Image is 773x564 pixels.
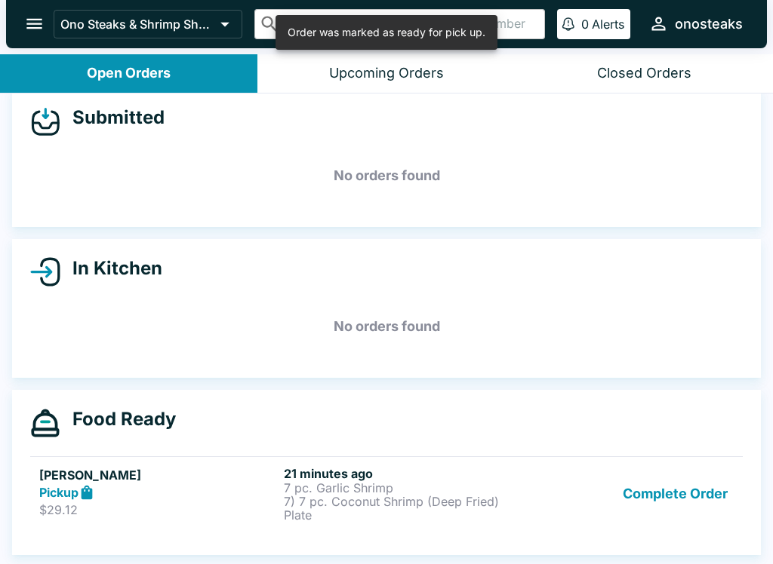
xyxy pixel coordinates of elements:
[60,106,165,129] h4: Submitted
[60,257,162,280] h4: In Kitchen
[39,485,79,500] strong: Pickup
[329,65,444,82] div: Upcoming Orders
[39,466,278,484] h5: [PERSON_NAME]
[87,65,171,82] div: Open Orders
[15,5,54,43] button: open drawer
[60,17,214,32] p: Ono Steaks & Shrimp Shack
[284,466,522,481] h6: 21 minutes ago
[642,8,749,40] button: onosteaks
[30,456,743,531] a: [PERSON_NAME]Pickup$29.1221 minutes ago7 pc. Garlic Shrimp7) 7 pc. Coconut Shrimp (Deep Fried) Pl...
[39,502,278,517] p: $29.12
[284,495,522,522] p: 7) 7 pc. Coconut Shrimp (Deep Fried) Plate
[592,17,624,32] p: Alerts
[288,20,485,45] div: Order was marked as ready for pick up.
[60,408,176,431] h4: Food Ready
[675,15,743,33] div: onosteaks
[284,481,522,495] p: 7 pc. Garlic Shrimp
[597,65,691,82] div: Closed Orders
[30,149,743,203] h5: No orders found
[617,466,734,522] button: Complete Order
[54,10,242,38] button: Ono Steaks & Shrimp Shack
[581,17,589,32] p: 0
[30,299,743,354] h5: No orders found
